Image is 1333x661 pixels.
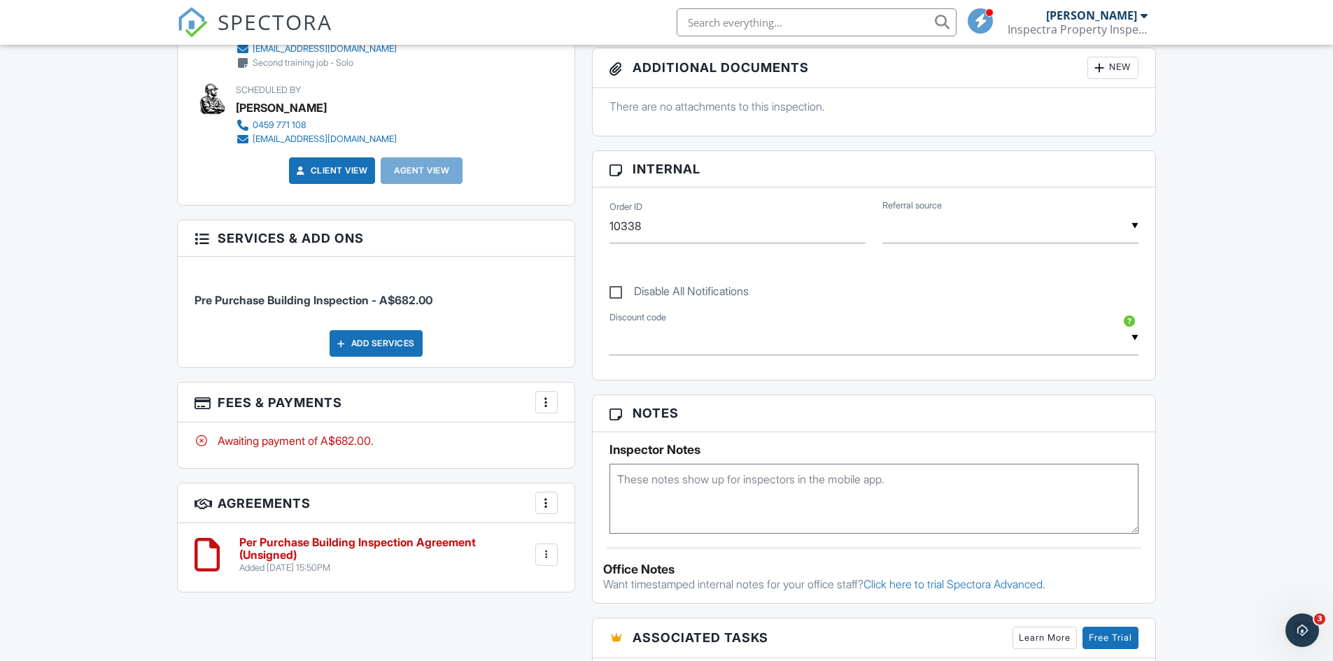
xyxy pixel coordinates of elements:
[1046,8,1137,22] div: [PERSON_NAME]
[609,201,642,213] label: Order ID
[195,293,432,307] span: Pre Purchase Building Inspection - A$682.00
[593,48,1156,88] h3: Additional Documents
[330,330,423,357] div: Add Services
[863,577,1045,591] a: Click here to trial Spectora Advanced.
[177,19,332,48] a: SPECTORA
[294,164,368,178] a: Client View
[177,7,208,38] img: The Best Home Inspection Software - Spectora
[178,383,574,422] h3: Fees & Payments
[253,134,397,145] div: [EMAIL_ADDRESS][DOMAIN_NAME]
[1314,613,1325,625] span: 3
[253,57,353,69] div: Second training job - Solo
[609,285,749,302] label: Disable All Notifications
[236,118,397,132] a: 0459 771 108
[236,132,397,146] a: [EMAIL_ADDRESS][DOMAIN_NAME]
[677,8,957,36] input: Search everything...
[1087,57,1138,79] div: New
[1082,627,1138,649] a: Free Trial
[178,220,574,257] h3: Services & Add ons
[609,311,666,324] label: Discount code
[609,99,1139,114] p: There are no attachments to this inspection.
[236,85,301,95] span: Scheduled By
[178,483,574,523] h3: Agreements
[195,433,558,448] div: Awaiting payment of A$682.00.
[603,576,1145,592] p: Want timestamped internal notes for your office staff?
[1008,22,1148,36] div: Inspectra Property Inspections
[1013,627,1077,649] a: Learn More
[195,267,558,319] li: Service: Pre Purchase Building Inspection
[609,443,1139,457] h5: Inspector Notes
[239,536,533,574] a: Per Purchase Building Inspection Agreement (Unsigned) Added [DATE] 15:50PM
[882,199,942,212] label: Referral source
[593,395,1156,432] h3: Notes
[633,628,768,647] span: Associated Tasks
[603,562,1145,576] div: Office Notes
[593,151,1156,187] h3: Internal
[253,120,306,131] div: 0459 771 108
[1285,613,1319,647] iframe: Intercom live chat
[239,536,533,561] h6: Per Purchase Building Inspection Agreement (Unsigned)
[239,562,533,574] div: Added [DATE] 15:50PM
[218,7,332,36] span: SPECTORA
[236,97,327,118] div: [PERSON_NAME]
